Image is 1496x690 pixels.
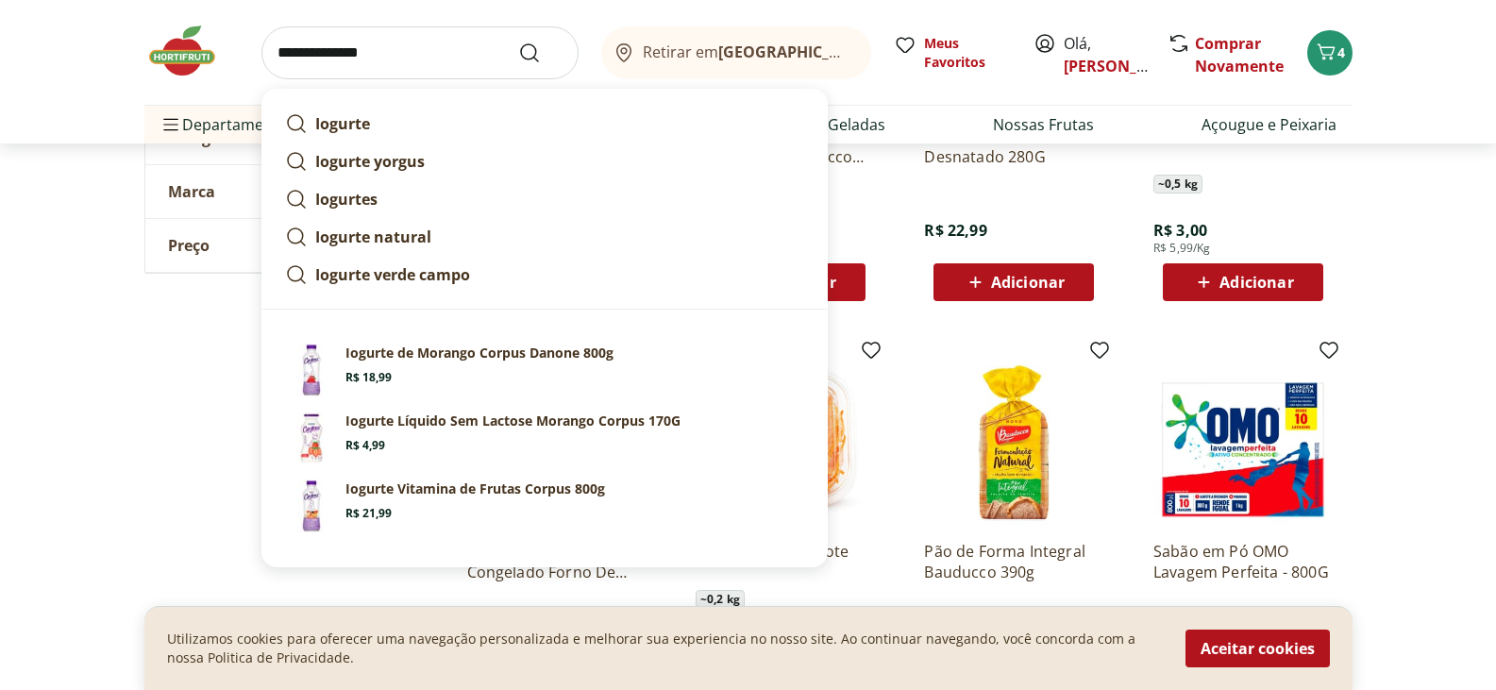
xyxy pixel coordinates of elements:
a: Pão de Forma Integral Bauducco 390g [924,541,1103,582]
a: Comprar Novamente [1195,33,1284,76]
span: Adicionar [991,275,1065,290]
strong: Iogurtes [315,189,378,210]
button: Adicionar [1163,263,1323,301]
strong: Iogurte verde campo [315,264,470,285]
img: Sabão em Pó OMO Lavagem Perfeita - 800G [1153,346,1333,526]
strong: Iogurte yorgus [315,151,425,172]
span: Retirar em [643,43,851,60]
a: Iogurte natural [277,218,812,256]
a: Leite em Pó Molico Desnatado 280G [924,126,1103,167]
button: Carrinho [1307,30,1353,76]
span: Adicionar [1219,275,1293,290]
a: Meus Favoritos [894,34,1011,72]
p: Iogurte de Morango Corpus Danone 800g [345,344,614,362]
p: Utilizamos cookies para oferecer uma navegação personalizada e melhorar sua experiencia no nosso ... [167,630,1163,667]
img: Principal [285,412,338,464]
a: Iogurtes [277,180,812,218]
button: Preço [145,219,429,272]
a: Iogurte verde campo [277,256,812,294]
button: Retirar em[GEOGRAPHIC_DATA]/[GEOGRAPHIC_DATA] [601,26,871,79]
img: Pão de Forma Integral Bauducco 390g [924,346,1103,526]
button: Adicionar [933,263,1094,301]
p: Iogurte Vitamina de Frutas Corpus 800g [345,480,605,498]
a: [PERSON_NAME] [1064,56,1186,76]
a: Iogurte yorgus [277,143,812,180]
img: Principal [285,480,338,532]
button: Aceitar cookies [1185,630,1330,667]
a: PrincipalIogurte Vitamina de Frutas Corpus 800gR$ 21,99 [277,472,812,540]
span: Meus Favoritos [924,34,1011,72]
a: PrincipalIogurte de Morango Corpus Danone 800gR$ 18,99 [277,336,812,404]
a: Iogurte [277,105,812,143]
button: Marca [145,165,429,218]
span: ~ 0,5 kg [1153,175,1202,194]
button: Submit Search [518,42,563,64]
a: Nossas Frutas [993,113,1094,136]
strong: Iogurte [315,113,370,134]
span: R$ 22,99 [924,220,986,241]
input: search [261,26,579,79]
span: Olá, [1064,32,1148,77]
span: R$ 5,99/Kg [1153,241,1211,256]
span: Departamentos [160,102,295,147]
span: R$ 3,00 [1153,220,1207,241]
span: R$ 4,99 [345,438,385,453]
button: Menu [160,102,182,147]
img: Hortifruti [144,23,239,79]
span: Marca [168,182,215,201]
span: ~ 0,2 kg [696,590,745,609]
a: PrincipalIogurte Líquido Sem Lactose Morango Corpus 170GR$ 4,99 [277,404,812,472]
span: Preço [168,236,210,255]
p: Iogurte Líquido Sem Lactose Morango Corpus 170G [345,412,681,430]
strong: Iogurte natural [315,227,431,247]
a: CENOURA SELECIONADA [1153,126,1333,167]
span: 4 [1337,43,1345,61]
a: Açougue e Peixaria [1202,113,1336,136]
span: R$ 18,99 [345,370,392,385]
a: Sabão em Pó OMO Lavagem Perfeita - 800G [1153,541,1333,582]
img: Principal [285,344,338,396]
span: R$ 21,99 [345,506,392,521]
b: [GEOGRAPHIC_DATA]/[GEOGRAPHIC_DATA] [718,42,1036,62]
